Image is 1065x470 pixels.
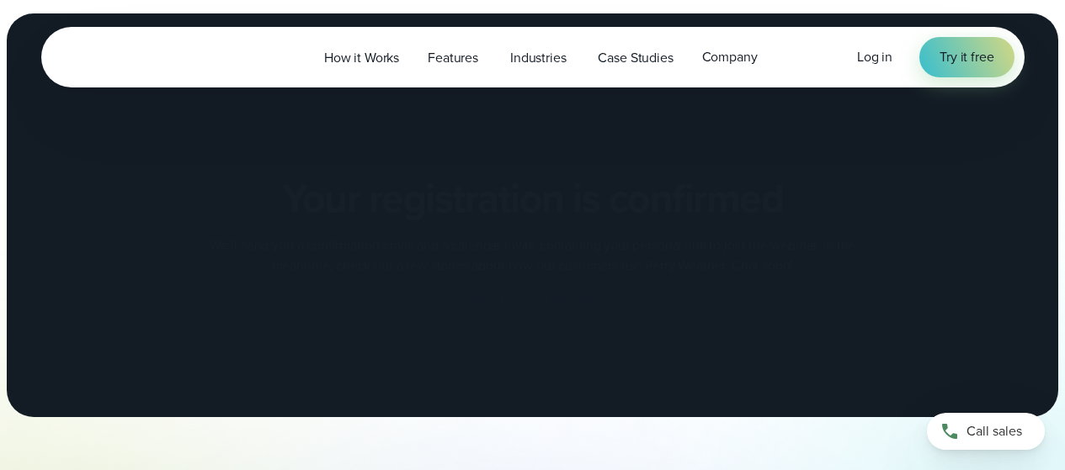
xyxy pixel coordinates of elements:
a: Call sales [927,413,1045,450]
a: Case Studies [583,40,687,75]
span: Case Studies [598,48,673,68]
span: Company [702,47,758,67]
span: Call sales [966,421,1022,441]
a: Log in [857,47,892,67]
span: Industries [510,48,566,68]
span: Try it free [940,47,993,67]
span: Log in [857,47,892,66]
a: Try it free [919,37,1014,77]
span: Features [428,48,478,68]
span: How it Works [324,48,399,68]
a: How it Works [310,40,413,75]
